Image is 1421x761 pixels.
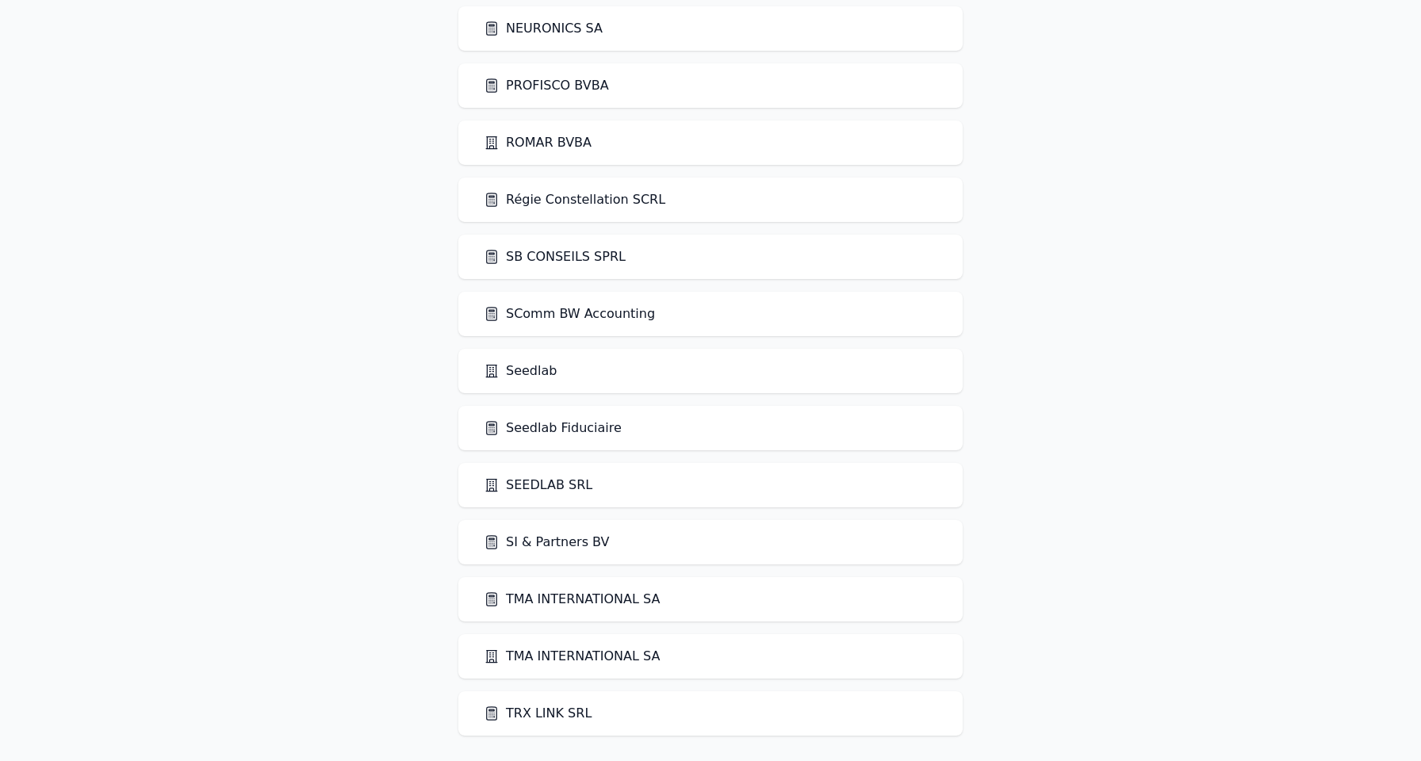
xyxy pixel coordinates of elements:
[484,76,609,95] a: PROFISCO BVBA
[484,476,592,495] a: SEEDLAB SRL
[484,533,610,552] a: SI & Partners BV
[484,304,655,323] a: SComm BW Accounting
[484,419,622,438] a: Seedlab Fiduciaire
[484,19,603,38] a: NEURONICS SA
[484,590,660,609] a: TMA INTERNATIONAL SA
[484,247,626,266] a: SB CONSEILS SPRL
[484,361,557,380] a: Seedlab
[484,190,665,209] a: Régie Constellation SCRL
[484,704,592,723] a: TRX LINK SRL
[484,133,592,152] a: ROMAR BVBA
[484,647,660,666] a: TMA INTERNATIONAL SA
